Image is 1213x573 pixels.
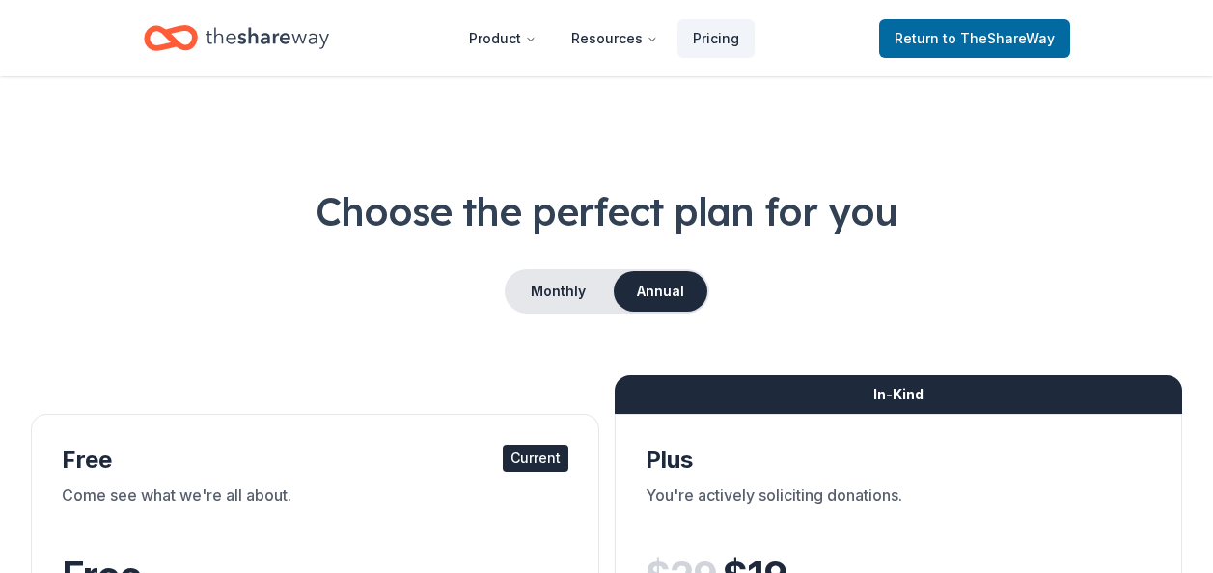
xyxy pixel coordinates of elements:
[895,27,1055,50] span: Return
[677,19,755,58] a: Pricing
[646,483,1152,537] div: You're actively soliciting donations.
[556,19,674,58] button: Resources
[879,19,1070,58] a: Returnto TheShareWay
[943,30,1055,46] span: to TheShareWay
[454,19,552,58] button: Product
[507,271,610,312] button: Monthly
[646,445,1152,476] div: Plus
[62,445,568,476] div: Free
[31,184,1182,238] h1: Choose the perfect plan for you
[503,445,568,472] div: Current
[62,483,568,537] div: Come see what we're all about.
[144,15,329,61] a: Home
[454,15,755,61] nav: Main
[614,271,707,312] button: Annual
[615,375,1183,414] div: In-Kind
